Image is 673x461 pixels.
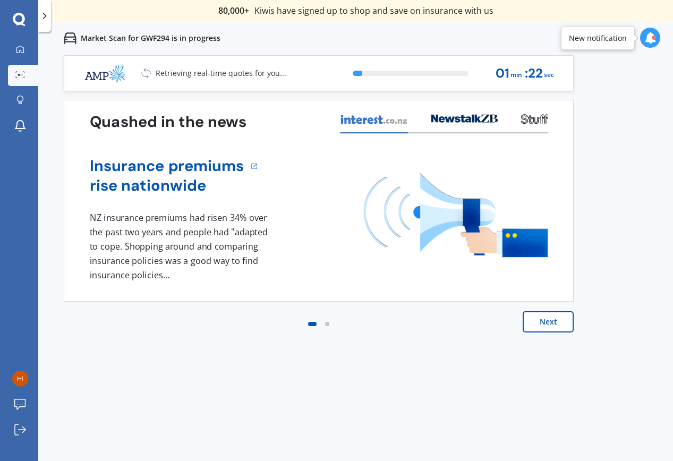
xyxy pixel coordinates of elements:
[81,33,220,44] p: Market Scan for GWF294 is in progress
[544,68,554,82] span: sec
[12,371,28,387] img: 13339e413b12cad2c6117528fa600caf
[510,68,522,82] span: min
[569,33,627,44] div: New notification
[156,68,286,79] p: Retrieving real-time quotes for you...
[525,66,543,81] span: : 22
[90,156,244,176] a: Insurance premiums
[64,32,76,45] img: car.f15378c7a67c060ca3f3.svg
[90,112,246,132] h3: Quashed in the news
[364,173,548,257] img: media image
[496,66,509,81] span: 01
[523,311,574,332] button: Next
[90,176,244,195] a: rise nationwide
[90,211,271,282] div: NZ insurance premiums had risen 34% over the past two years and people had "adapted to cope. Shop...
